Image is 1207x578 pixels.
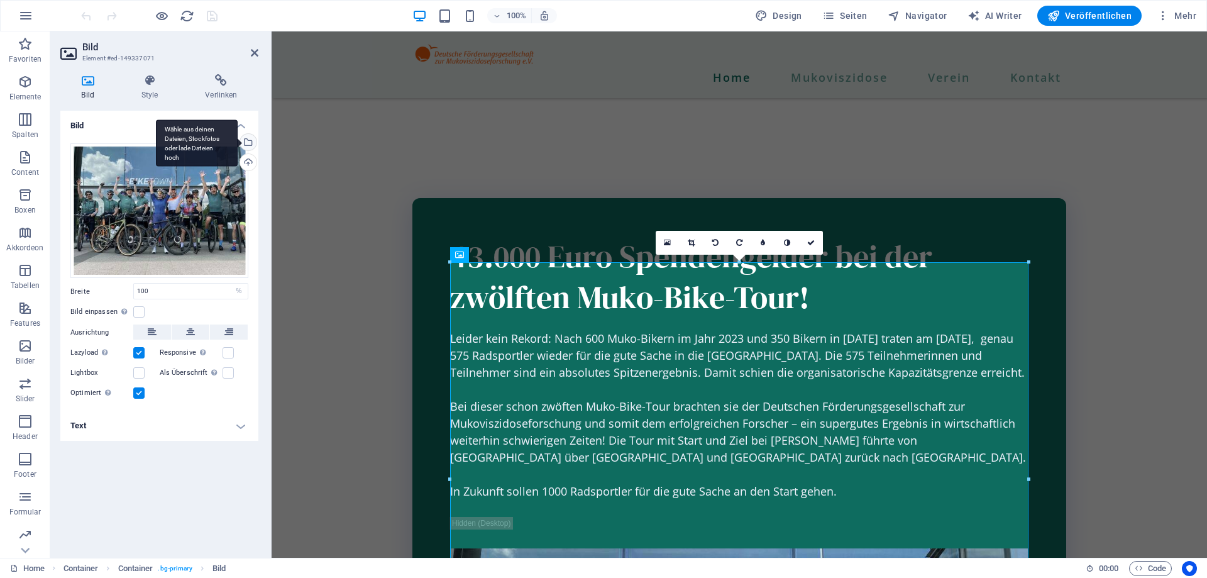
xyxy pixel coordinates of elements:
i: Seite neu laden [180,9,194,23]
i: Bei Größenänderung Zoomstufe automatisch an das gewählte Gerät anpassen. [539,10,550,21]
h4: Style [120,74,184,101]
label: Bild einpassen [70,304,133,320]
h4: Bild [60,111,258,133]
h6: Session-Zeit [1086,561,1119,576]
h3: Element #ed-149337071 [82,53,233,64]
p: Slider [16,394,35,404]
a: 90° rechts drehen [727,231,751,255]
a: Weichzeichnen [751,231,775,255]
span: . bg-primary [158,561,192,576]
a: Graustufen [775,231,799,255]
label: Breite [70,288,133,295]
label: Optimiert [70,386,133,401]
p: Favoriten [9,54,41,64]
p: Bilder [16,356,35,366]
div: Design (Strg+Alt+Y) [750,6,807,26]
button: Mehr [1152,6,1201,26]
label: Als Überschrift [160,365,223,381]
label: Ausrichtung [70,325,133,340]
label: Lightbox [70,365,133,381]
button: Veröffentlichen [1037,6,1142,26]
div: 348908251_139355699137820_7045282029470063038_n.jpg [70,143,248,279]
span: Veröffentlichen [1047,9,1132,22]
button: Usercentrics [1182,561,1197,576]
span: Klick zum Auswählen. Doppelklick zum Bearbeiten [212,561,226,576]
button: Code [1129,561,1172,576]
span: Klick zum Auswählen. Doppelklick zum Bearbeiten [118,561,153,576]
h4: Bild [60,74,120,101]
p: Spalten [12,130,38,140]
h4: Verlinken [184,74,258,101]
button: AI Writer [962,6,1027,26]
span: : [1108,564,1110,573]
a: Ausschneide-Modus [680,231,703,255]
label: Lazyload [70,345,133,360]
button: Seiten [817,6,873,26]
button: reload [179,8,194,23]
h2: Bild [82,42,258,53]
a: Wähle aus deinen Dateien, Stockfotos oder lade Dateien hoch [240,133,257,151]
p: Footer [14,469,36,479]
span: Design [755,9,802,22]
h6: 100% [506,8,526,23]
label: Responsive [160,345,223,360]
span: Seiten [822,9,868,22]
p: Tabellen [11,281,40,291]
a: 90° links drehen [703,231,727,255]
p: Content [11,167,39,177]
p: Features [10,318,40,328]
button: Design [750,6,807,26]
p: Boxen [14,205,36,215]
span: 00 00 [1099,561,1118,576]
div: Wähle aus deinen Dateien, Stockfotos oder lade Dateien hoch [156,119,238,167]
a: Wähle aus deinen Dateien, Stockfotos oder lade Dateien hoch [656,231,680,255]
h4: Text [60,411,258,441]
span: AI Writer [967,9,1022,22]
span: Navigator [888,9,947,22]
span: Code [1135,561,1166,576]
span: Mehr [1157,9,1196,22]
button: Navigator [883,6,952,26]
p: Akkordeon [6,243,43,253]
a: Klick, um Auswahl aufzuheben. Doppelklick öffnet Seitenverwaltung [10,561,45,576]
p: Elemente [9,92,41,102]
button: Klicke hier, um den Vorschau-Modus zu verlassen [154,8,169,23]
nav: breadcrumb [63,561,226,576]
p: Formular [9,507,41,517]
button: 100% [487,8,532,23]
p: Header [13,431,38,442]
span: Klick zum Auswählen. Doppelklick zum Bearbeiten [63,561,99,576]
a: Bestätigen ( Strg ⏎ ) [799,231,823,255]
